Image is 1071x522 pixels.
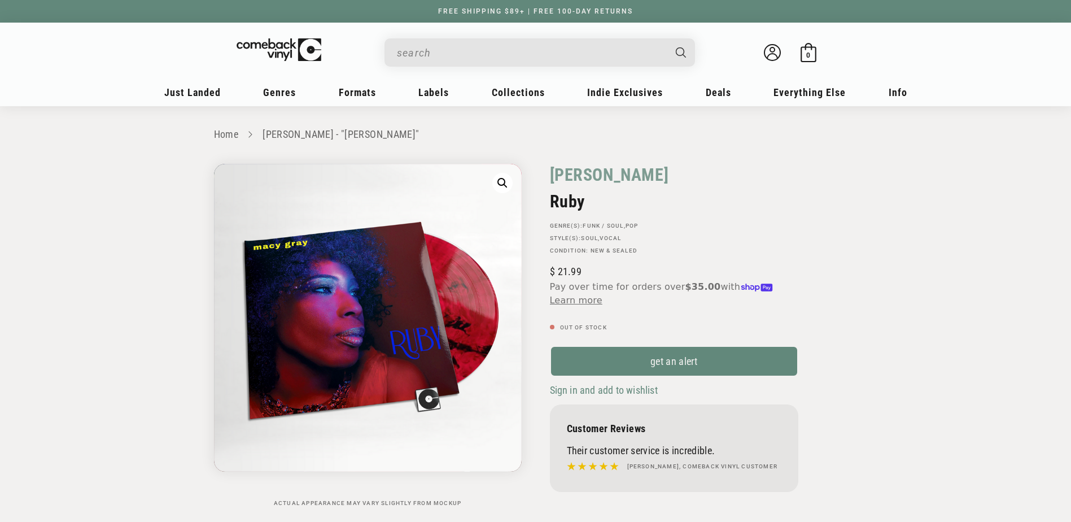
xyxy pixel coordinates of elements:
span: Deals [706,86,731,98]
span: Labels [418,86,449,98]
h4: [PERSON_NAME], Comeback Vinyl customer [627,462,778,471]
span: Indie Exclusives [587,86,663,98]
p: Condition: New & Sealed [550,247,798,254]
p: Actual appearance may vary slightly from mockup [214,500,522,507]
span: 0 [806,51,810,59]
a: Funk / Soul [583,223,623,229]
a: [PERSON_NAME] [550,164,669,186]
span: $ [550,266,555,277]
button: Search [666,38,696,67]
h2: Ruby [550,192,798,211]
span: Info [889,86,907,98]
a: Pop [626,223,639,229]
nav: breadcrumbs [214,127,858,143]
span: Genres [263,86,296,98]
span: Everything Else [773,86,846,98]
a: get an alert [550,346,798,377]
span: Sign in and add to wishlist [550,384,658,396]
p: Their customer service is incredible. [567,445,781,456]
a: FREE SHIPPING $89+ | FREE 100-DAY RETURNS [427,7,644,15]
p: Out of stock [550,324,798,331]
div: Search [384,38,695,67]
a: Soul [581,235,598,241]
p: Customer Reviews [567,423,781,434]
a: Home [214,128,238,140]
p: STYLE(S): , [550,235,798,242]
button: Sign in and add to wishlist [550,384,661,397]
span: Collections [492,86,545,98]
span: Just Landed [164,86,221,98]
a: Vocal [600,235,621,241]
a: [PERSON_NAME] - "[PERSON_NAME]" [263,128,419,140]
media-gallery: Gallery Viewer [214,164,522,507]
p: GENRE(S): , [550,223,798,229]
img: star5.svg [567,459,619,474]
span: 21.99 [550,266,582,277]
span: Formats [339,86,376,98]
input: search [397,41,665,64]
